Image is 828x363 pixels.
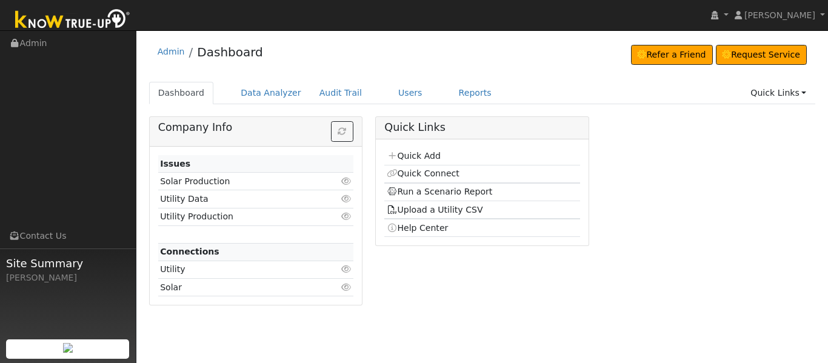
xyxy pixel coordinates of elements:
[744,10,815,20] span: [PERSON_NAME]
[149,82,214,104] a: Dashboard
[741,82,815,104] a: Quick Links
[389,82,432,104] a: Users
[197,45,263,59] a: Dashboard
[6,271,130,284] div: [PERSON_NAME]
[341,177,352,185] i: Click to view
[158,47,185,56] a: Admin
[387,205,483,215] a: Upload a Utility CSV
[158,121,353,134] h5: Company Info
[158,190,322,208] td: Utility Data
[160,247,219,256] strong: Connections
[387,223,449,233] a: Help Center
[450,82,501,104] a: Reports
[9,7,136,34] img: Know True-Up
[387,168,459,178] a: Quick Connect
[341,265,352,273] i: Click to view
[387,187,493,196] a: Run a Scenario Report
[716,45,807,65] a: Request Service
[631,45,713,65] a: Refer a Friend
[63,343,73,353] img: retrieve
[341,283,352,291] i: Click to view
[341,195,352,203] i: Click to view
[158,173,322,190] td: Solar Production
[158,261,322,278] td: Utility
[310,82,371,104] a: Audit Trail
[160,159,190,168] strong: Issues
[387,151,441,161] a: Quick Add
[158,208,322,225] td: Utility Production
[6,255,130,271] span: Site Summary
[232,82,310,104] a: Data Analyzer
[341,212,352,221] i: Click to view
[384,121,579,134] h5: Quick Links
[158,279,322,296] td: Solar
